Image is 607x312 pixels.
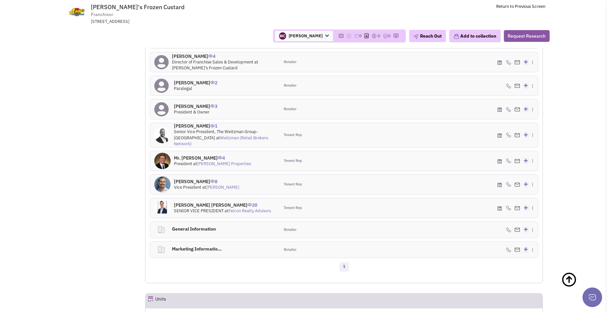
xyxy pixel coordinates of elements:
[284,227,296,233] span: Retailer
[208,48,215,59] span: 4
[284,107,296,112] span: Retailer
[197,161,251,166] a: [PERSON_NAME] Properties
[174,179,239,184] h4: [PERSON_NAME]
[174,155,251,161] h4: Mr. [PERSON_NAME]
[504,30,549,42] button: Request Research
[359,33,362,39] span: 0
[157,245,165,254] img: clarity_building-linegeneral.png
[170,242,268,256] h4: Marketing Informatio...
[228,208,271,214] a: Falcon Realty Advisors
[506,205,511,211] img: icon-phone.png
[218,156,222,159] img: icon-UserInteraction.png
[514,84,520,88] img: Email%20Icon.png
[284,247,296,252] span: Retailer
[174,135,268,147] a: Weitzman (Retail Brokers Network)
[210,81,215,84] img: icon-UserInteraction.png
[453,33,459,39] img: icon-collection-lavender.png
[354,33,359,39] img: icon-email-active-16.png
[393,33,398,39] img: research-icon.png
[91,3,185,11] span: [PERSON_NAME]'s Frozen Custard
[506,227,511,233] img: icon-phone.png
[284,83,296,88] span: Retailer
[496,4,545,9] a: Return to Previous Screen
[247,203,252,206] img: icon-UserInteraction.png
[383,33,388,39] img: TaskCount.png
[514,182,520,187] img: Email%20Icon.png
[91,19,261,25] div: [STREET_ADDRESS]
[174,80,217,86] h4: [PERSON_NAME]
[225,208,271,214] span: at
[174,202,271,208] h4: [PERSON_NAME] [PERSON_NAME]
[172,59,258,71] span: Director of Franchise Sales & Development at [PERSON_NAME]'s Frozen Custard
[284,60,296,65] span: Retailer
[154,153,171,169] img: j7yj2vXf0E-1U2-SwMv19Q.jpg
[174,135,268,147] span: at
[506,132,511,138] img: icon-phone.png
[284,132,302,138] span: Tenant Rep
[174,184,201,190] span: Vice President
[218,150,225,161] span: 4
[514,228,520,232] img: Email%20Icon.png
[174,129,258,141] span: Senior Vice President, The Weitzman Group-[GEOGRAPHIC_DATA]
[91,11,113,18] span: Franchisor
[514,206,520,210] img: Email%20Icon.png
[208,54,213,58] img: icon-UserInteraction.png
[193,161,251,166] span: at
[346,33,351,39] img: icon-note.png
[174,208,224,214] span: SENIOR VICE PRESIDENT
[275,31,333,41] span: [PERSON_NAME]
[514,133,520,137] img: Email%20Icon.png
[172,53,275,59] h4: [PERSON_NAME]
[154,176,171,193] img: koLwpUYJw0-Yq5gK1gv4TQ.jpg
[506,158,511,164] img: icon-phone.png
[514,107,520,112] img: Email%20Icon.png
[210,124,215,128] img: icon-UserInteraction.png
[155,293,166,308] h2: Units
[157,225,165,234] img: clarity_building-linegeneral.png
[514,159,520,163] img: Email%20Icon.png
[284,205,302,211] span: Tenant Rep
[514,60,520,64] img: Email%20Icon.png
[154,127,171,143] img: BDkjhAjLhEuPqme9xKAsVw.jpg
[210,180,215,183] img: icon-UserInteraction.png
[506,107,511,112] img: icon-phone.png
[174,123,275,129] h4: [PERSON_NAME]
[210,118,217,129] span: 1
[514,248,520,252] img: Email%20Icon.png
[284,182,302,187] span: Tenant Rep
[210,174,217,184] span: 8
[284,158,302,164] span: Tenant Rep
[174,109,210,115] span: President & Owner
[339,262,349,272] a: 1
[210,75,217,86] span: 2
[506,60,511,65] img: icon-phone.png
[202,184,239,190] span: at
[409,30,446,42] button: Reach Out
[506,182,511,187] img: icon-phone.png
[378,33,380,39] span: 0
[371,33,377,39] img: icon-dealamount.png
[206,184,239,190] a: [PERSON_NAME]
[279,32,286,40] img: QPkP4yKEfE-4k4QRUioSew.png
[154,200,171,216] img: 8mMxza9UE0SVjCBdzNmgxA.png
[210,98,217,109] span: 3
[413,34,418,39] img: plane.png
[388,33,391,39] span: 0
[561,265,594,308] a: Back To Top
[506,83,511,89] img: icon-phone.png
[210,104,215,108] img: icon-UserInteraction.png
[449,30,500,42] button: Add to collection
[247,197,257,208] span: 20
[174,161,192,166] span: President
[174,103,217,109] h4: [PERSON_NAME]
[174,86,192,91] span: Paralegal
[506,247,511,252] img: icon-phone.png
[170,222,268,236] h4: General Information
